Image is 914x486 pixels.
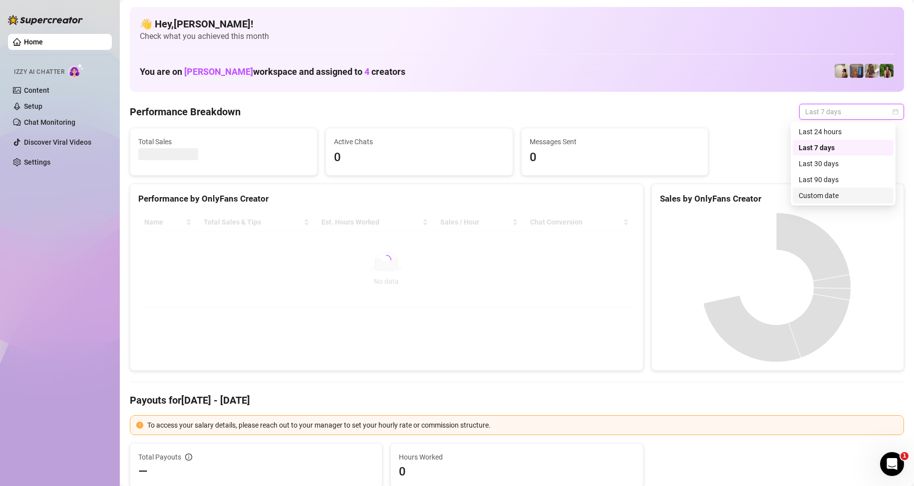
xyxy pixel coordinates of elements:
img: logo-BBDzfeDw.svg [8,15,83,25]
span: 1 [901,452,909,460]
span: Last 7 days [805,104,898,119]
div: Custom date [793,188,894,204]
div: Last 30 days [799,158,888,169]
iframe: Intercom live chat [880,452,904,476]
span: 0 [530,148,700,167]
div: Last 90 days [799,174,888,185]
h1: You are on workspace and assigned to creators [140,66,405,77]
h4: Performance Breakdown [130,105,241,119]
span: exclamation-circle [136,422,143,429]
a: Settings [24,158,50,166]
div: Last 24 hours [799,126,888,137]
div: Last 24 hours [793,124,894,140]
span: loading [381,254,392,265]
div: Last 90 days [793,172,894,188]
img: Nathaniel [865,64,879,78]
div: To access your salary details, please reach out to your manager to set your hourly rate or commis... [147,420,898,431]
span: Total Payouts [138,452,181,463]
h4: Payouts for [DATE] - [DATE] [130,393,904,407]
div: Last 30 days [793,156,894,172]
span: Izzy AI Chatter [14,67,64,77]
span: info-circle [185,454,192,461]
span: Check what you achieved this month [140,31,894,42]
span: 4 [364,66,369,77]
span: calendar [893,109,899,115]
a: Discover Viral Videos [24,138,91,146]
span: 0 [334,148,505,167]
a: Content [24,86,49,94]
span: Messages Sent [530,136,700,147]
img: Ralphy [835,64,849,78]
span: Hours Worked [399,452,634,463]
a: Setup [24,102,42,110]
span: [PERSON_NAME] [184,66,253,77]
div: Sales by OnlyFans Creator [660,192,896,206]
span: Total Sales [138,136,309,147]
div: Last 7 days [793,140,894,156]
h4: 👋 Hey, [PERSON_NAME] ! [140,17,894,31]
span: Active Chats [334,136,505,147]
span: 0 [399,464,634,480]
div: Performance by OnlyFans Creator [138,192,635,206]
div: Custom date [799,190,888,201]
div: Last 7 days [799,142,888,153]
a: Home [24,38,43,46]
span: — [138,464,148,480]
img: Wayne [850,64,864,78]
a: Chat Monitoring [24,118,75,126]
img: Nathaniel [880,64,894,78]
img: AI Chatter [68,63,84,78]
